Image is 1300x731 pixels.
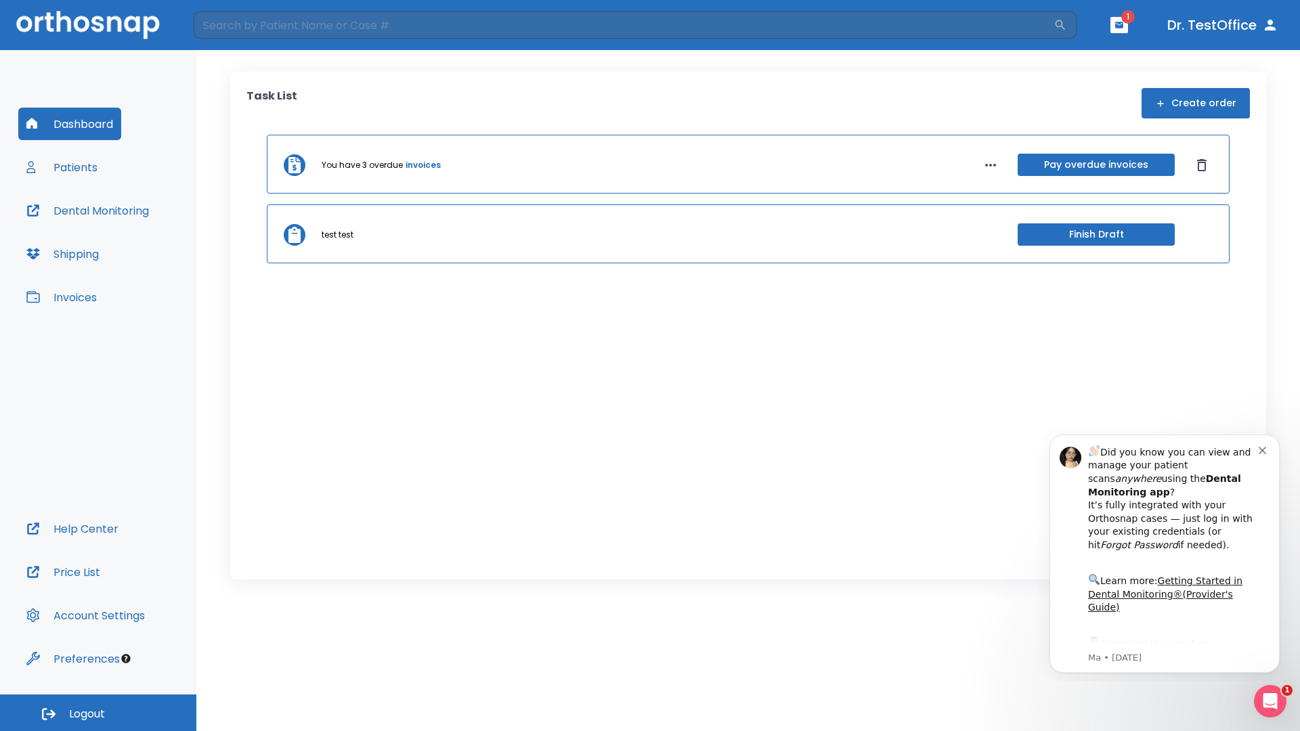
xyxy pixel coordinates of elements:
[18,599,153,632] button: Account Settings
[1162,13,1284,37] button: Dr. TestOffice
[18,512,127,545] button: Help Center
[16,11,160,39] img: Orthosnap
[1191,154,1213,176] button: Dismiss
[18,151,106,183] button: Patients
[230,21,240,32] button: Dismiss notification
[1018,223,1175,246] button: Finish Draft
[1121,10,1135,24] span: 1
[1142,88,1250,118] button: Create order
[59,213,230,282] div: Download the app: | ​ Let us know if you need help getting started!
[322,159,403,171] p: You have 3 overdue
[18,108,121,140] button: Dashboard
[1018,154,1175,176] button: Pay overdue invoices
[18,642,128,675] button: Preferences
[1029,422,1300,681] iframe: Intercom notifications message
[59,216,179,240] a: App Store
[18,556,108,588] button: Price List
[18,238,107,270] button: Shipping
[59,229,230,242] p: Message from Ma, sent 4w ago
[18,281,105,313] button: Invoices
[69,707,105,722] span: Logout
[194,12,1054,39] input: Search by Patient Name or Case #
[120,652,132,665] div: Tooltip anchor
[246,88,297,118] p: Task List
[406,159,441,171] a: invoices
[1254,685,1286,717] iframe: Intercom live chat
[18,194,157,227] button: Dental Monitoring
[1282,685,1293,696] span: 1
[322,229,353,241] p: test test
